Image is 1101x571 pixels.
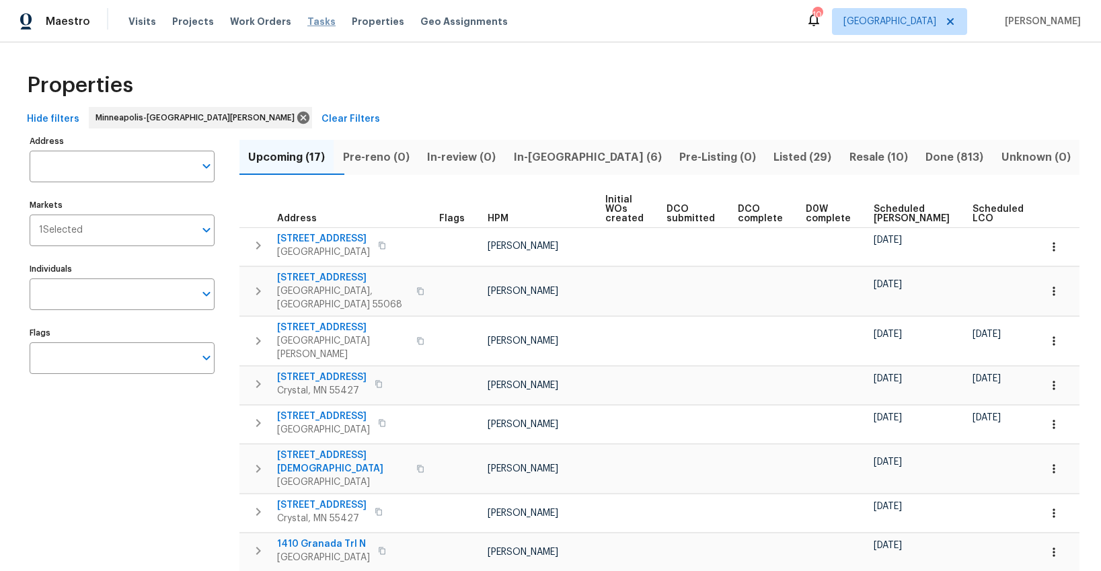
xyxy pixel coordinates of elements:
[812,8,822,22] div: 10
[172,15,214,28] span: Projects
[277,537,370,551] span: 1410 Granada Trl N
[973,204,1024,223] span: Scheduled LCO
[277,334,408,361] span: [GEOGRAPHIC_DATA][PERSON_NAME]
[248,148,326,167] span: Upcoming (17)
[277,232,370,245] span: [STREET_ADDRESS]
[874,330,902,339] span: [DATE]
[488,547,558,557] span: [PERSON_NAME]
[27,111,79,128] span: Hide filters
[973,413,1001,422] span: [DATE]
[439,214,465,223] span: Flags
[277,284,408,311] span: [GEOGRAPHIC_DATA], [GEOGRAPHIC_DATA] 55068
[277,551,370,564] span: [GEOGRAPHIC_DATA]
[321,111,380,128] span: Clear Filters
[30,137,215,145] label: Address
[230,15,291,28] span: Work Orders
[488,381,558,390] span: [PERSON_NAME]
[277,512,367,525] span: Crystal, MN 55427
[46,15,90,28] span: Maestro
[39,225,83,236] span: 1 Selected
[197,284,216,303] button: Open
[277,214,317,223] span: Address
[679,148,757,167] span: Pre-Listing (0)
[277,271,408,284] span: [STREET_ADDRESS]
[22,107,85,132] button: Hide filters
[874,413,902,422] span: [DATE]
[973,374,1001,383] span: [DATE]
[1001,148,1071,167] span: Unknown (0)
[277,498,367,512] span: [STREET_ADDRESS]
[874,541,902,550] span: [DATE]
[277,245,370,259] span: [GEOGRAPHIC_DATA]
[30,201,215,209] label: Markets
[277,321,408,334] span: [STREET_ADDRESS]
[738,204,783,223] span: DCO complete
[843,15,936,28] span: [GEOGRAPHIC_DATA]
[197,221,216,239] button: Open
[197,348,216,367] button: Open
[89,107,312,128] div: Minneapolis-[GEOGRAPHIC_DATA][PERSON_NAME]
[512,148,662,167] span: In-[GEOGRAPHIC_DATA] (6)
[874,204,950,223] span: Scheduled [PERSON_NAME]
[488,508,558,518] span: [PERSON_NAME]
[316,107,385,132] button: Clear Filters
[352,15,404,28] span: Properties
[874,280,902,289] span: [DATE]
[277,384,367,397] span: Crystal, MN 55427
[973,330,1001,339] span: [DATE]
[277,475,408,489] span: [GEOGRAPHIC_DATA]
[128,15,156,28] span: Visits
[277,449,408,475] span: [STREET_ADDRESS][DEMOGRAPHIC_DATA]
[874,457,902,467] span: [DATE]
[488,241,558,251] span: [PERSON_NAME]
[488,464,558,473] span: [PERSON_NAME]
[999,15,1081,28] span: [PERSON_NAME]
[197,157,216,176] button: Open
[488,287,558,296] span: [PERSON_NAME]
[426,148,496,167] span: In-review (0)
[806,204,851,223] span: D0W complete
[488,420,558,429] span: [PERSON_NAME]
[420,15,508,28] span: Geo Assignments
[96,111,300,124] span: Minneapolis-[GEOGRAPHIC_DATA][PERSON_NAME]
[277,423,370,436] span: [GEOGRAPHIC_DATA]
[605,195,644,223] span: Initial WOs created
[488,336,558,346] span: [PERSON_NAME]
[849,148,909,167] span: Resale (10)
[874,235,902,245] span: [DATE]
[27,79,133,92] span: Properties
[307,17,336,26] span: Tasks
[773,148,832,167] span: Listed (29)
[667,204,715,223] span: DCO submitted
[342,148,410,167] span: Pre-reno (0)
[30,329,215,337] label: Flags
[488,214,508,223] span: HPM
[874,374,902,383] span: [DATE]
[277,371,367,384] span: [STREET_ADDRESS]
[277,410,370,423] span: [STREET_ADDRESS]
[874,502,902,511] span: [DATE]
[30,265,215,273] label: Individuals
[925,148,984,167] span: Done (813)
